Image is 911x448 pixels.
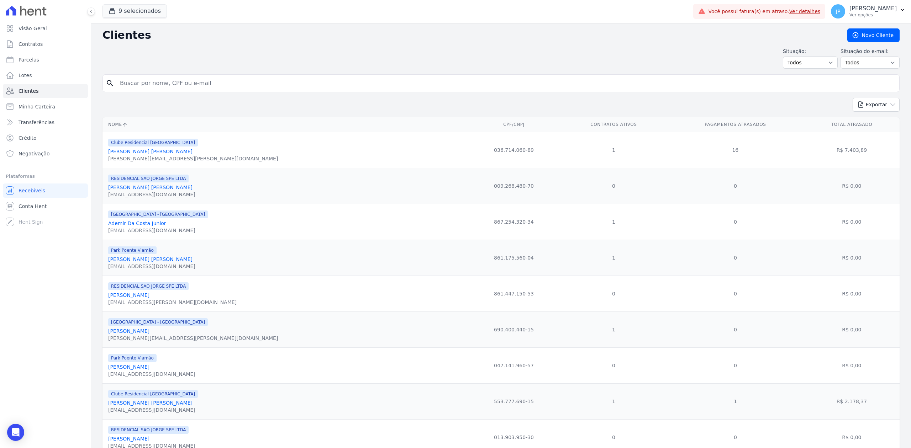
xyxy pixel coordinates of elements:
[102,4,167,18] button: 9 selecionados
[467,117,560,132] th: CPF/CNPJ
[108,227,208,234] div: [EMAIL_ADDRESS][DOMAIN_NAME]
[3,21,88,36] a: Visão Geral
[108,436,149,442] a: [PERSON_NAME]
[19,150,50,157] span: Negativação
[825,1,911,21] button: JP [PERSON_NAME] Ver opções
[108,400,193,406] a: [PERSON_NAME] [PERSON_NAME]
[108,335,278,342] div: [PERSON_NAME][EMAIL_ADDRESS][PERSON_NAME][DOMAIN_NAME]
[108,328,149,334] a: [PERSON_NAME]
[108,246,157,254] span: Park Poente Viamão
[560,240,667,276] td: 1
[560,347,667,383] td: 0
[560,204,667,240] td: 1
[108,185,193,190] a: [PERSON_NAME] [PERSON_NAME]
[108,175,189,182] span: RESIDENCIAL SAO JORGE SPE LTDA
[667,311,804,347] td: 0
[106,79,114,87] i: search
[108,299,237,306] div: [EMAIL_ADDRESS][PERSON_NAME][DOMAIN_NAME]
[19,41,43,48] span: Contratos
[467,311,560,347] td: 690.400.440-15
[3,53,88,67] a: Parcelas
[108,220,166,226] a: Ademir Da Costa Junior
[3,68,88,82] a: Lotes
[19,72,32,79] span: Lotes
[804,383,900,419] td: R$ 2.178,37
[6,172,85,181] div: Plataformas
[804,347,900,383] td: R$ 0,00
[3,146,88,161] a: Negativação
[560,132,667,168] td: 1
[108,370,195,378] div: [EMAIL_ADDRESS][DOMAIN_NAME]
[19,87,38,95] span: Clientes
[467,347,560,383] td: 047.141.960-57
[108,282,189,290] span: RESIDENCIAL SAO JORGE SPE LTDA
[19,103,55,110] span: Minha Carteira
[467,240,560,276] td: 861.175.560-04
[783,48,838,55] label: Situação:
[3,199,88,213] a: Conta Hent
[108,149,193,154] a: [PERSON_NAME] [PERSON_NAME]
[108,191,195,198] div: [EMAIL_ADDRESS][DOMAIN_NAME]
[667,204,804,240] td: 0
[804,311,900,347] td: R$ 0,00
[560,383,667,419] td: 1
[667,347,804,383] td: 0
[108,139,198,146] span: Clube Residencial [GEOGRAPHIC_DATA]
[804,117,900,132] th: Total Atrasado
[19,203,47,210] span: Conta Hent
[560,276,667,311] td: 0
[804,168,900,204] td: R$ 0,00
[467,204,560,240] td: 867.254.320-34
[19,134,37,142] span: Crédito
[667,168,804,204] td: 0
[108,256,193,262] a: [PERSON_NAME] [PERSON_NAME]
[467,132,560,168] td: 036.714.060-89
[804,276,900,311] td: R$ 0,00
[667,383,804,419] td: 1
[667,276,804,311] td: 0
[804,240,900,276] td: R$ 0,00
[708,8,820,15] span: Você possui fatura(s) em atraso.
[19,56,39,63] span: Parcelas
[7,424,24,441] div: Open Intercom Messenger
[3,100,88,114] a: Minha Carteira
[116,76,896,90] input: Buscar por nome, CPF ou e-mail
[19,25,47,32] span: Visão Geral
[804,204,900,240] td: R$ 0,00
[108,292,149,298] a: [PERSON_NAME]
[847,28,900,42] a: Novo Cliente
[836,9,841,14] span: JP
[108,426,189,434] span: RESIDENCIAL SAO JORGE SPE LTDA
[102,117,467,132] th: Nome
[467,276,560,311] td: 861.447.150-53
[804,132,900,168] td: R$ 7.403,89
[849,5,897,12] p: [PERSON_NAME]
[467,383,560,419] td: 553.777.690-15
[560,117,667,132] th: Contratos Ativos
[467,168,560,204] td: 009.268.480-70
[108,155,278,162] div: [PERSON_NAME][EMAIL_ADDRESS][PERSON_NAME][DOMAIN_NAME]
[108,210,208,218] span: [GEOGRAPHIC_DATA] - [GEOGRAPHIC_DATA]
[853,98,900,112] button: Exportar
[841,48,900,55] label: Situação do e-mail:
[19,187,45,194] span: Recebíveis
[3,115,88,129] a: Transferências
[3,84,88,98] a: Clientes
[3,131,88,145] a: Crédito
[108,364,149,370] a: [PERSON_NAME]
[108,390,198,398] span: Clube Residencial [GEOGRAPHIC_DATA]
[108,354,157,362] span: Park Poente Viamão
[789,9,821,14] a: Ver detalhes
[108,318,208,326] span: [GEOGRAPHIC_DATA] - [GEOGRAPHIC_DATA]
[102,29,836,42] h2: Clientes
[3,183,88,198] a: Recebíveis
[108,263,195,270] div: [EMAIL_ADDRESS][DOMAIN_NAME]
[667,132,804,168] td: 16
[560,311,667,347] td: 1
[667,240,804,276] td: 0
[667,117,804,132] th: Pagamentos Atrasados
[560,168,667,204] td: 0
[849,12,897,18] p: Ver opções
[108,406,198,414] div: [EMAIL_ADDRESS][DOMAIN_NAME]
[3,37,88,51] a: Contratos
